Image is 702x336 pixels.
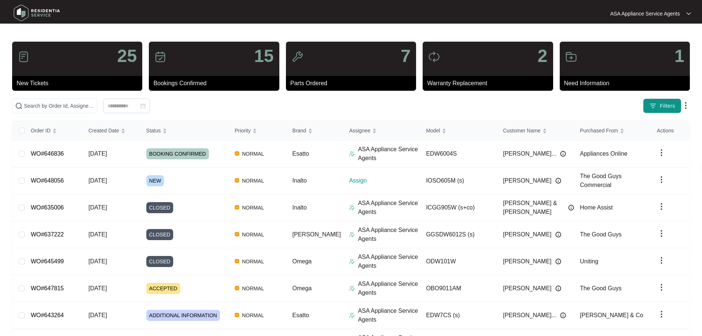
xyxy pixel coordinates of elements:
[401,47,411,65] p: 7
[580,127,618,135] span: Purchased From
[349,259,355,264] img: Assigner Icon
[31,231,64,238] a: WO#637222
[292,127,306,135] span: Brand
[31,312,64,318] a: WO#643264
[239,176,267,185] span: NORMAL
[420,221,497,248] td: GGSDW6012S (s)
[15,102,22,110] img: search-icon
[555,259,561,264] img: Info icon
[239,149,267,158] span: NORMAL
[349,285,355,291] img: Assigner Icon
[649,102,657,110] img: filter icon
[580,285,622,291] span: The Good Guys
[146,127,161,135] span: Status
[290,79,416,88] p: Parts Ordered
[555,285,561,291] img: Info icon
[292,285,311,291] span: Omega
[146,148,209,159] span: BOOKING CONFIRMED
[88,312,107,318] span: [DATE]
[291,51,303,63] img: icon
[88,285,107,291] span: [DATE]
[292,177,307,184] span: Inalto
[31,150,64,157] a: WO#646836
[349,205,355,211] img: Assigner Icon
[420,275,497,302] td: OBO9011AM
[349,176,420,185] p: Assign
[657,283,666,292] img: dropdown arrow
[349,232,355,238] img: Assigner Icon
[428,51,440,63] img: icon
[239,203,267,212] span: NORMAL
[18,51,29,63] img: icon
[503,230,552,239] span: [PERSON_NAME]
[146,283,180,294] span: ACCEPTED
[24,102,94,110] input: Search by Order Id, Assignee Name, Customer Name, Brand and Model
[503,199,565,217] span: [PERSON_NAME] & [PERSON_NAME]
[420,194,497,221] td: ICGG905W (s+co)
[681,101,690,110] img: dropdown arrow
[88,127,119,135] span: Created Date
[154,51,166,63] img: icon
[574,121,651,141] th: Purchased From
[146,310,220,321] span: ADDITIONAL INFORMATION
[420,248,497,275] td: ODW101W
[503,149,556,158] span: [PERSON_NAME]...
[358,199,420,217] p: ASA Appliance Service Agents
[31,258,64,264] a: WO#645499
[146,175,164,186] span: NEW
[420,302,497,329] td: EDW7CS (s)
[88,204,107,211] span: [DATE]
[651,121,689,141] th: Actions
[31,127,50,135] span: Order ID
[657,256,666,265] img: dropdown arrow
[31,285,64,291] a: WO#647815
[83,121,140,141] th: Created Date
[657,148,666,157] img: dropdown arrow
[420,121,497,141] th: Model
[88,150,107,157] span: [DATE]
[503,311,556,320] span: [PERSON_NAME]...
[235,286,239,290] img: Vercel Logo
[580,312,643,318] span: [PERSON_NAME] & Co
[657,202,666,211] img: dropdown arrow
[560,312,566,318] img: Info icon
[292,258,311,264] span: Omega
[349,312,355,318] img: Assigner Icon
[146,229,174,240] span: CLOSED
[88,177,107,184] span: [DATE]
[235,178,239,183] img: Vercel Logo
[239,230,267,239] span: NORMAL
[358,226,420,243] p: ASA Appliance Service Agents
[117,47,137,65] p: 25
[427,79,553,88] p: Warranty Replacement
[235,205,239,209] img: Vercel Logo
[229,121,287,141] th: Priority
[292,312,309,318] span: Esatto
[31,204,64,211] a: WO#635006
[292,231,341,238] span: [PERSON_NAME]
[349,127,370,135] span: Assignee
[343,121,420,141] th: Assignee
[420,141,497,167] td: EDW6004S
[235,232,239,236] img: Vercel Logo
[358,280,420,297] p: ASA Appliance Service Agents
[564,79,690,88] p: Need Information
[235,151,239,156] img: Vercel Logo
[657,229,666,238] img: dropdown arrow
[580,231,622,238] span: The Good Guys
[239,257,267,266] span: NORMAL
[426,127,440,135] span: Model
[674,47,684,65] p: 1
[497,121,574,141] th: Customer Name
[657,175,666,184] img: dropdown arrow
[538,47,548,65] p: 2
[358,306,420,324] p: ASA Appliance Service Agents
[568,205,574,211] img: Info icon
[420,167,497,194] td: IOSO605M (s)
[555,178,561,184] img: Info icon
[235,259,239,263] img: Vercel Logo
[292,204,307,211] span: Inalto
[503,176,552,185] span: [PERSON_NAME]
[25,121,83,141] th: Order ID
[292,150,309,157] span: Esatto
